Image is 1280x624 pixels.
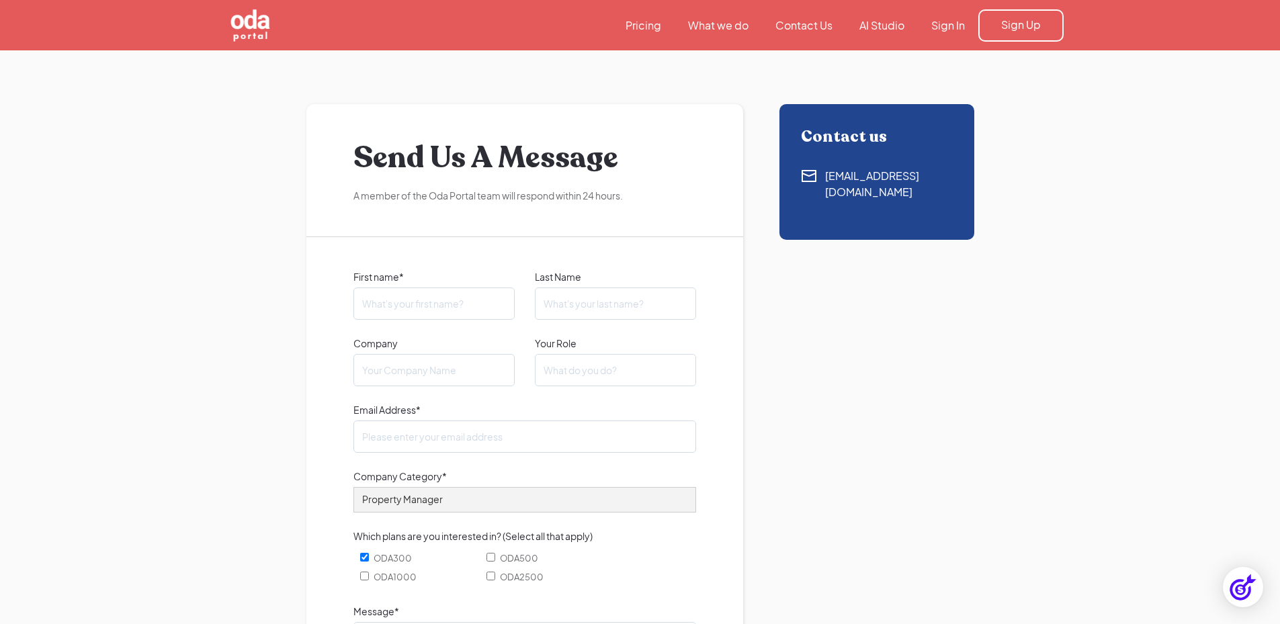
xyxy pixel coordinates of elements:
[846,18,918,33] a: AI Studio
[535,287,696,320] input: What's your last name?
[1001,17,1041,32] div: Sign Up
[353,269,515,284] label: First name*
[801,168,953,200] a: Contact using email[EMAIL_ADDRESS][DOMAIN_NAME]
[353,189,696,203] div: A member of the Oda Portal team will respond within 24 hours.
[374,551,412,566] span: ODA300
[353,336,515,351] label: Company
[612,18,675,33] a: Pricing
[825,168,953,200] div: [EMAIL_ADDRESS][DOMAIN_NAME]
[353,354,515,386] input: Your Company Name
[762,18,846,33] a: Contact Us
[353,604,696,619] label: Message*
[353,402,696,417] label: Email Address*
[360,553,369,562] input: ODA300
[353,469,696,484] label: Company Category*
[500,570,544,584] span: ODA2500
[486,553,495,562] input: ODA500
[374,570,417,584] span: ODA1000
[353,529,696,543] label: Which plans are you interested in? (Select all that apply)
[217,8,345,43] a: home
[353,420,696,453] input: Please enter your email address
[801,168,817,184] img: Contact using email
[353,287,515,320] input: What's your first name?
[500,551,538,566] span: ODA500
[918,18,978,33] a: Sign In
[801,128,953,146] div: Contact us
[535,269,696,284] label: Last Name
[360,572,369,580] input: ODA1000
[486,572,495,580] input: ODA2500
[535,336,696,351] label: Your Role
[978,9,1064,42] a: Sign Up
[353,138,696,178] h1: Send Us A Message
[535,354,696,386] input: What do you do?
[675,18,762,33] a: What we do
